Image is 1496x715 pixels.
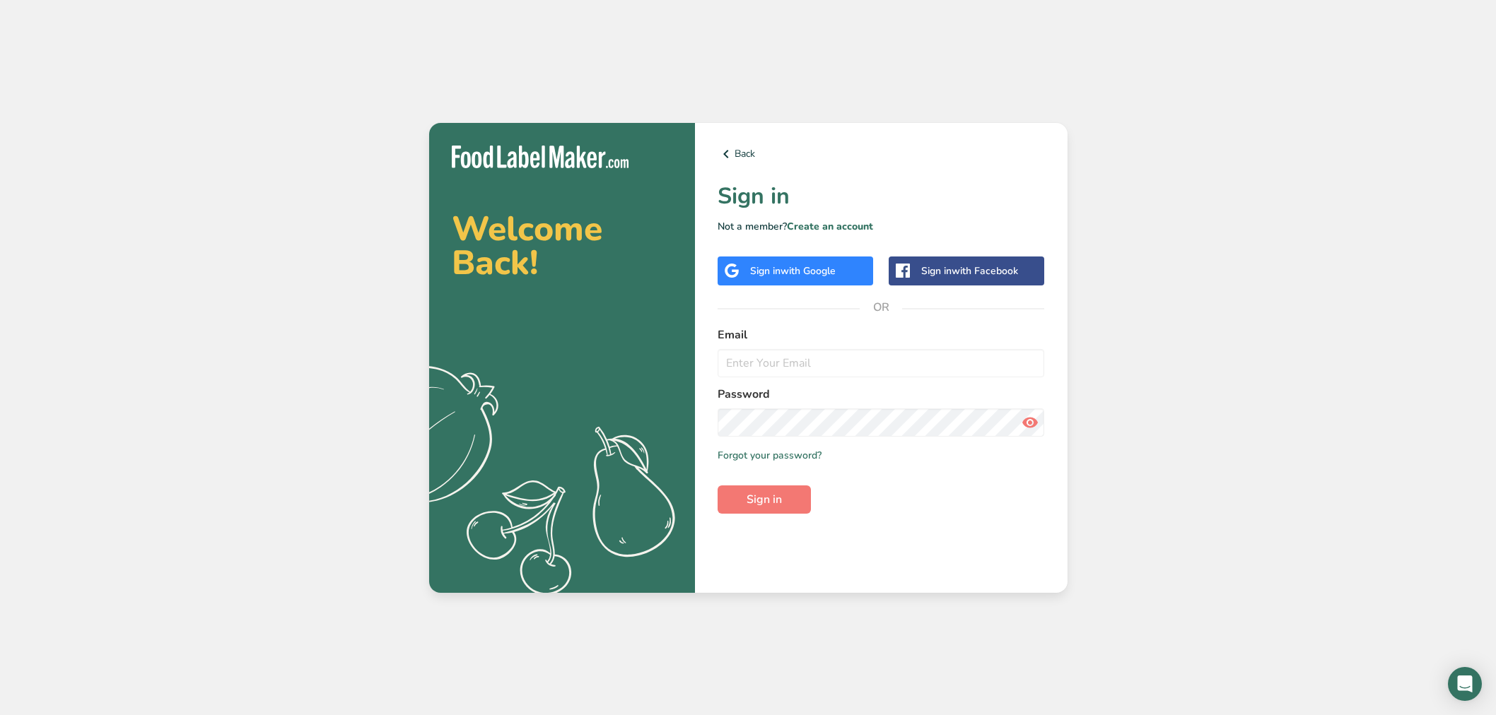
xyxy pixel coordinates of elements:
label: Email [718,326,1045,343]
span: with Facebook [952,264,1018,278]
img: Food Label Maker [452,146,629,169]
h2: Welcome Back! [452,212,672,280]
div: Sign in [750,264,836,278]
p: Not a member? [718,219,1045,234]
span: with Google [781,264,836,278]
a: Forgot your password? [718,448,822,463]
span: OR [860,286,902,329]
h1: Sign in [718,179,1045,213]
input: Enter Your Email [718,349,1045,377]
button: Sign in [718,485,811,514]
a: Back [718,146,1045,162]
label: Password [718,386,1045,403]
span: Sign in [747,491,782,508]
div: Open Intercom Messenger [1448,667,1482,701]
div: Sign in [921,264,1018,278]
a: Create an account [787,220,873,233]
